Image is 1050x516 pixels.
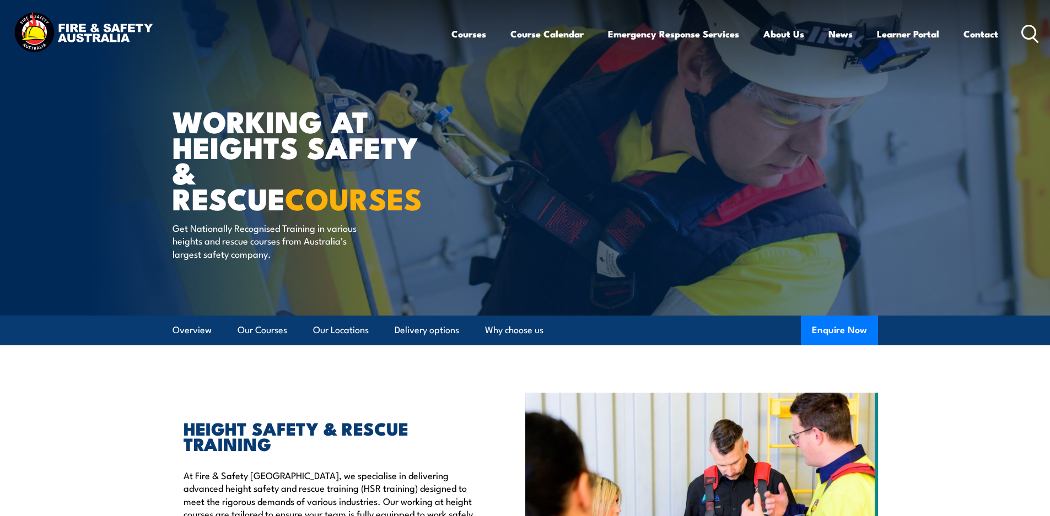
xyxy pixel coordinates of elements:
a: News [828,19,853,48]
a: Our Courses [238,316,287,345]
h1: WORKING AT HEIGHTS SAFETY & RESCUE [173,108,445,211]
a: Delivery options [395,316,459,345]
a: Learner Portal [877,19,939,48]
a: Why choose us [485,316,543,345]
a: Our Locations [313,316,369,345]
a: Contact [963,19,998,48]
a: Courses [451,19,486,48]
p: Get Nationally Recognised Training in various heights and rescue courses from Australia’s largest... [173,221,374,260]
strong: COURSES [285,175,422,220]
a: Emergency Response Services [608,19,739,48]
a: Overview [173,316,212,345]
a: About Us [763,19,804,48]
button: Enquire Now [801,316,878,345]
h2: HEIGHT SAFETY & RESCUE TRAINING [184,420,475,451]
a: Course Calendar [510,19,584,48]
